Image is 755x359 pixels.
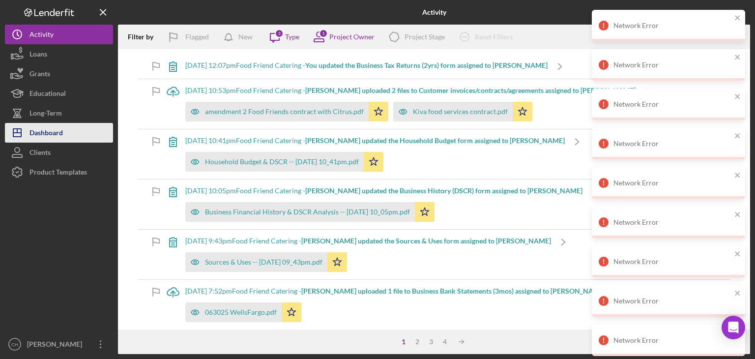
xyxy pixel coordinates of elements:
div: Long-Term [29,103,62,125]
button: Flagged [161,27,219,47]
div: [DATE] 7:52pm Food Friend Catering - [185,287,606,295]
div: Network Error [613,100,731,108]
div: 1 [319,29,328,38]
div: Clients [29,143,51,165]
div: Grants [29,64,50,86]
button: Household Budget & DSCR -- [DATE] 10_41pm.pdf [185,152,383,172]
div: Project Stage [405,33,445,41]
div: Dashboard [29,123,63,145]
div: Filter by [128,33,161,41]
button: close [734,92,741,102]
button: Kiva food services contract.pdf [393,102,532,121]
button: New [219,27,262,47]
a: [DATE] 10:53pmFood Friend Catering -[PERSON_NAME] uploaded 2 files to Customer invoices/contracts... [161,79,660,129]
b: [PERSON_NAME] updated the Business History (DSCR) form assigned to [PERSON_NAME] [305,186,582,195]
a: [DATE] 7:52pmFood Friend Catering -[PERSON_NAME] uploaded 1 file to Business Bank Statements (3mo... [161,280,630,329]
button: Activity [5,25,113,44]
div: 1 [397,338,410,346]
button: 063025 WellsFargo.pdf [185,302,301,322]
div: Network Error [613,218,731,226]
b: [PERSON_NAME] updated the Sources & Uses form assigned to [PERSON_NAME] [301,237,551,245]
div: Network Error [613,297,731,305]
div: [DATE] 9:43pm Food Friend Catering - [185,237,551,245]
div: Network Error [613,179,731,187]
div: Household Budget & DSCR -- [DATE] 10_41pm.pdf [205,158,359,166]
div: Type [285,33,299,41]
button: close [734,132,741,141]
button: Educational [5,84,113,103]
b: Activity [422,8,446,16]
div: [DATE] 10:53pm Food Friend Catering - [185,87,636,94]
div: Reset Filters [475,27,513,47]
div: [DATE] 10:05pm Food Friend Catering - [185,187,582,195]
div: 3 [424,338,438,346]
button: close [734,171,741,180]
div: Business Financial History & DSCR Analysis -- [DATE] 10_05pm.pdf [205,208,410,216]
div: [PERSON_NAME] [25,334,88,357]
b: You updated the Business Tax Returns (2yrs) form assigned to [PERSON_NAME] [305,61,548,69]
button: close [734,14,741,23]
button: CH[PERSON_NAME] [5,334,113,354]
div: Network Error [613,140,731,148]
text: CH [11,342,18,347]
div: Sources & Uses -- [DATE] 09_43pm.pdf [205,258,322,266]
b: [PERSON_NAME] uploaded 1 file to Business Bank Statements (3mos) assigned to [PERSON_NAME] [301,287,606,295]
div: New [238,27,253,47]
button: amendment 2 Food Friends contract with Citrus.pdf [185,102,388,121]
a: [DATE] 9:43pmFood Friend Catering -[PERSON_NAME] updated the Sources & Uses form assigned to [PER... [161,230,576,279]
b: [PERSON_NAME] uploaded 2 files to Customer invoices/contracts/agreements assigned to [PERSON_NAME] [305,86,636,94]
button: Long-Term [5,103,113,123]
div: [DATE] 12:07pm Food Friend Catering - [185,61,548,69]
div: 4 [438,338,452,346]
div: Open Intercom Messenger [722,316,745,339]
button: Grants [5,64,113,84]
div: 063025 WellsFargo.pdf [205,308,277,316]
a: [DATE] 10:41pmFood Friend Catering -[PERSON_NAME] updated the Household Budget form assigned to [... [161,129,589,179]
button: close [734,289,741,299]
b: [PERSON_NAME] updated the Household Budget form assigned to [PERSON_NAME] [305,136,565,145]
button: close [734,250,741,259]
div: Network Error [613,336,731,344]
div: Network Error [613,22,731,30]
button: Reset Filters [452,27,523,47]
div: Educational [29,84,66,106]
div: Network Error [613,61,731,69]
div: [DATE] 10:41pm Food Friend Catering - [185,137,565,145]
button: Sources & Uses -- [DATE] 09_43pm.pdf [185,252,347,272]
button: Business Financial History & DSCR Analysis -- [DATE] 10_05pm.pdf [185,202,435,222]
button: Clients [5,143,113,162]
div: Loans [29,44,47,66]
a: [DATE] 12:07pmFood Friend Catering -You updated the Business Tax Returns (2yrs) form assigned to ... [161,54,572,79]
div: Flagged [185,27,209,47]
div: amendment 2 Food Friends contract with Citrus.pdf [205,108,364,116]
div: 2 [410,338,424,346]
div: Project Owner [329,33,375,41]
button: close [734,210,741,220]
div: Product Templates [29,162,87,184]
div: Network Error [613,258,731,266]
div: 3 [275,29,284,38]
div: Kiva food services contract.pdf [413,108,508,116]
button: Dashboard [5,123,113,143]
button: Product Templates [5,162,113,182]
button: close [734,53,741,62]
button: Loans [5,44,113,64]
a: [DATE] 10:05pmFood Friend Catering -[PERSON_NAME] updated the Business History (DSCR) form assign... [161,179,607,229]
div: Activity [29,25,54,47]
